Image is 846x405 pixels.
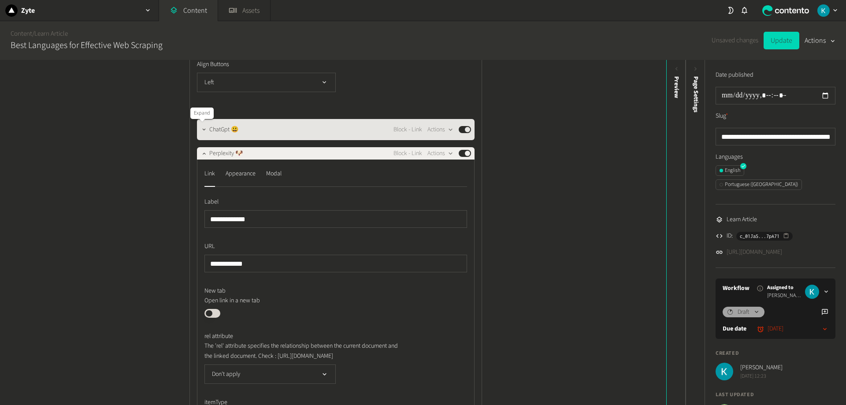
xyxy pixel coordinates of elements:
[204,167,215,181] div: Link
[740,363,783,372] span: [PERSON_NAME]
[427,124,453,135] button: Actions
[764,32,799,49] button: Update
[197,60,229,69] span: Align Buttons
[427,148,453,159] button: Actions
[226,167,256,181] div: Appearance
[720,167,740,175] div: English
[34,29,68,38] a: Learn Article
[736,232,793,241] button: c_01JaS...7pA71
[204,286,226,296] span: New tab
[204,332,233,341] span: rel attribute
[768,324,783,334] time: [DATE]
[805,32,835,49] button: Actions
[204,242,215,251] span: URL
[190,108,214,119] div: Expand
[727,231,733,241] span: ID:
[197,106,210,115] span: Links
[393,125,422,134] span: Block - Link
[204,364,336,384] button: Don't apply
[197,73,336,92] button: Left
[266,167,282,181] div: Modal
[723,307,764,317] button: Draft
[716,111,728,121] label: Slug
[716,152,835,162] label: Languages
[672,76,681,98] div: Preview
[716,71,753,80] label: Date published
[740,372,783,380] span: [DATE] 12:23
[716,179,802,190] button: Portuguese ([GEOGRAPHIC_DATA])
[716,391,835,399] h4: Last updated
[11,29,32,38] a: Content
[11,39,163,52] h2: Best Languages for Effective Web Scraping
[691,76,701,112] span: Page Settings
[805,285,819,299] img: Karlo Jedud
[204,197,219,207] span: Label
[204,341,405,361] p: The 'rel' attribute specifies the relationship between the current document and the linked docume...
[723,324,746,334] label: Due date
[723,284,750,293] a: Workflow
[767,292,801,300] span: [PERSON_NAME]
[767,284,801,292] span: Assigned to
[716,349,835,357] h4: Created
[716,363,733,380] img: Karlo Jedud
[817,4,830,17] img: Karlo Jedud
[716,165,744,176] button: English
[204,296,405,305] p: Open link in a new tab
[5,4,18,17] img: Zyte
[32,29,34,38] span: /
[740,232,779,240] span: c_01JaS...7pA71
[720,181,798,189] div: Portuguese ([GEOGRAPHIC_DATA])
[393,149,422,158] span: Block - Link
[21,5,35,16] h2: Zyte
[727,248,782,257] a: [URL][DOMAIN_NAME]
[209,125,238,134] span: ChatGpt 😃
[209,149,243,158] span: Perplexity 🐶
[738,308,750,317] span: Draft
[727,215,757,224] span: Learn Article
[712,36,758,46] span: Unsaved changes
